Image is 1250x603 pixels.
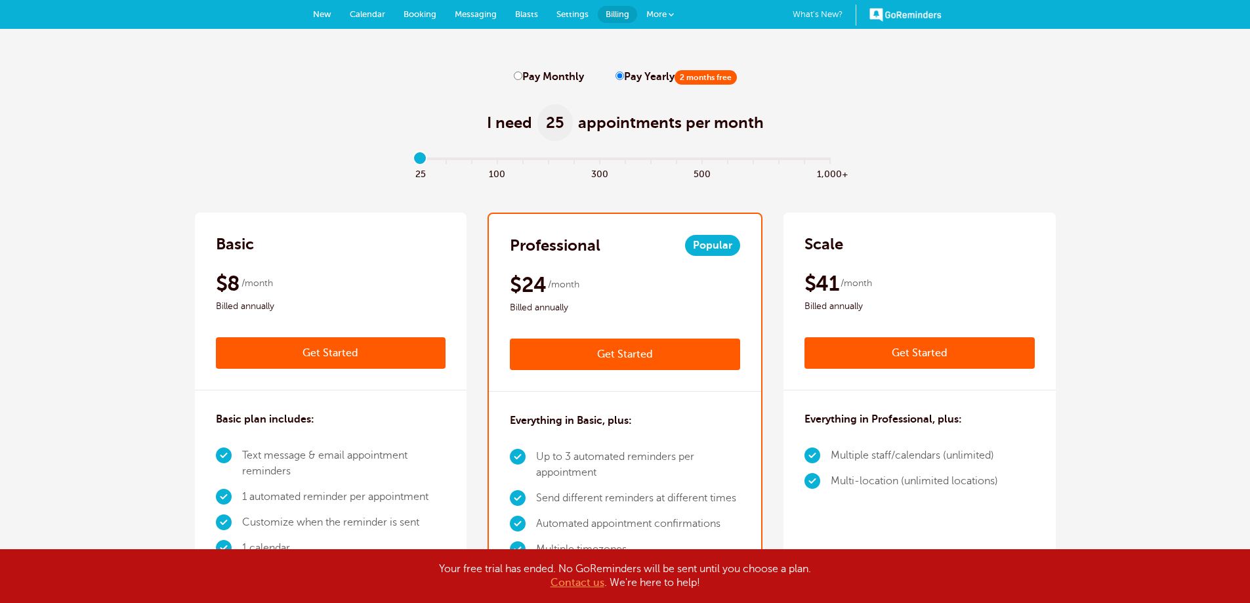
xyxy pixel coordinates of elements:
span: 500 [689,165,715,180]
span: appointments per month [578,112,764,133]
span: /month [841,276,872,291]
span: Settings [556,9,589,19]
a: Billing [598,6,637,23]
span: Calendar [350,9,385,19]
span: New [313,9,331,19]
h2: Professional [510,235,600,256]
label: Pay Monthly [514,71,584,83]
span: /month [548,277,579,293]
div: Your free trial has ended. No GoReminders will be sent until you choose a plan. . We're here to h... [297,562,953,590]
span: $8 [216,270,240,297]
span: 2 months free [675,70,737,85]
span: Billing [606,9,629,19]
h3: Everything in Basic, plus: [510,413,632,428]
span: 300 [587,165,612,180]
span: $41 [804,270,839,297]
span: $24 [510,272,546,298]
span: More [646,9,667,19]
span: Blasts [515,9,538,19]
li: Up to 3 automated reminders per appointment [536,444,740,486]
span: 25 [537,104,573,141]
input: Pay Yearly2 months free [615,72,624,80]
span: Billed annually [216,299,446,314]
li: Multiple staff/calendars (unlimited) [831,443,998,468]
a: Contact us [551,577,604,589]
span: 25 [407,165,433,180]
span: Booking [404,9,436,19]
h3: Everything in Professional, plus: [804,411,962,427]
span: 1,000+ [817,165,843,180]
h2: Scale [804,234,843,255]
label: Pay Yearly [615,71,737,83]
li: Automated appointment confirmations [536,511,740,537]
li: Multi-location (unlimited locations) [831,468,998,494]
span: Popular [685,235,740,256]
span: Billed annually [510,300,740,316]
a: Get Started [510,339,740,370]
li: Send different reminders at different times [536,486,740,511]
span: Billed annually [804,299,1035,314]
li: Multiple timezones [536,537,740,562]
h2: Basic [216,234,254,255]
li: Customize when the reminder is sent [242,510,446,535]
a: Get Started [804,337,1035,369]
a: What's New? [793,5,856,26]
li: Text message & email appointment reminders [242,443,446,484]
li: 1 calendar [242,535,446,561]
span: 100 [484,165,510,180]
li: 1 automated reminder per appointment [242,484,446,510]
span: /month [241,276,273,291]
h3: Basic plan includes: [216,411,314,427]
a: Get Started [216,337,446,369]
input: Pay Monthly [514,72,522,80]
span: Messaging [455,9,497,19]
span: I need [487,112,532,133]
